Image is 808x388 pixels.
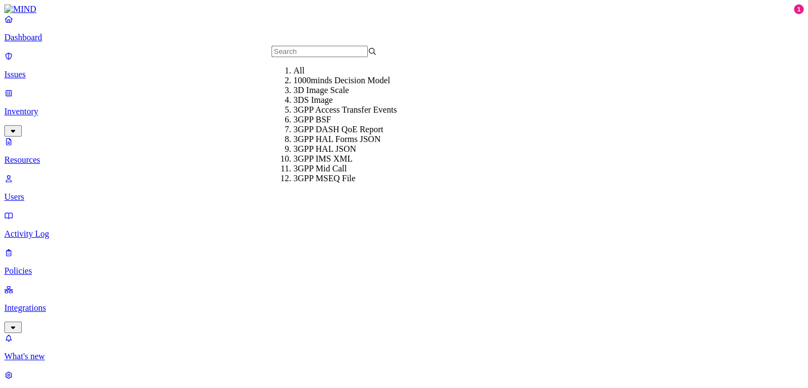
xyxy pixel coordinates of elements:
a: Activity Log [4,211,804,239]
img: MIND [4,4,36,14]
div: 3GPP Access Transfer Events [293,105,398,115]
div: 3GPP HAL Forms JSON [293,134,398,144]
p: Dashboard [4,33,804,42]
p: What's new [4,352,804,361]
div: 3GPP DASH QoE Report [293,125,398,134]
p: Resources [4,155,804,165]
a: Users [4,174,804,202]
div: 3D Image Scale [293,85,398,95]
div: 3GPP HAL JSON [293,144,398,154]
div: 1 [794,4,804,14]
div: 3DS Image [293,95,398,105]
p: Users [4,192,804,202]
a: Integrations [4,285,804,331]
p: Policies [4,266,804,276]
div: 3GPP IMS XML [293,154,398,164]
p: Activity Log [4,229,804,239]
div: 3GPP Mid Call [293,164,398,174]
a: Dashboard [4,14,804,42]
input: Search [272,46,368,57]
a: Policies [4,248,804,276]
div: All [293,66,398,76]
a: Inventory [4,88,804,135]
div: 1000minds Decision Model [293,76,398,85]
a: Resources [4,137,804,165]
p: Integrations [4,303,804,313]
p: Inventory [4,107,804,116]
a: Issues [4,51,804,79]
a: What's new [4,333,804,361]
a: MIND [4,4,804,14]
p: Issues [4,70,804,79]
div: 3GPP MSEQ File [293,174,398,183]
div: 3GPP BSF [293,115,398,125]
